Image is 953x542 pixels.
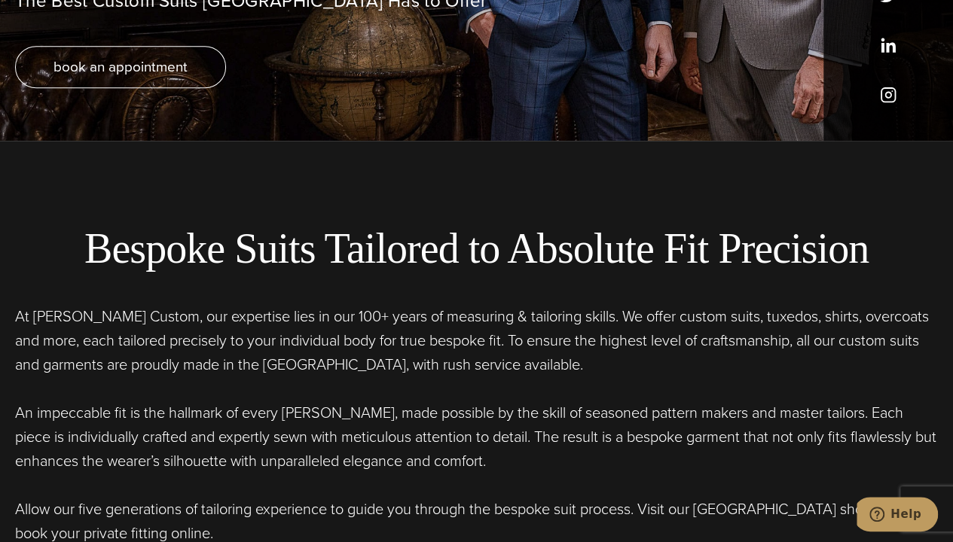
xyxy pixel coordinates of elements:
[15,224,938,274] h2: Bespoke Suits Tailored to Absolute Fit Precision
[15,46,226,88] a: book an appointment
[857,497,938,534] iframe: Opens a widget where you can chat to one of our agents
[15,304,938,376] p: At [PERSON_NAME] Custom, our expertise lies in our 100+ years of measuring & tailoring skills. We...
[53,56,188,78] span: book an appointment
[15,400,938,473] p: An impeccable fit is the hallmark of every [PERSON_NAME], made possible by the skill of seasoned ...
